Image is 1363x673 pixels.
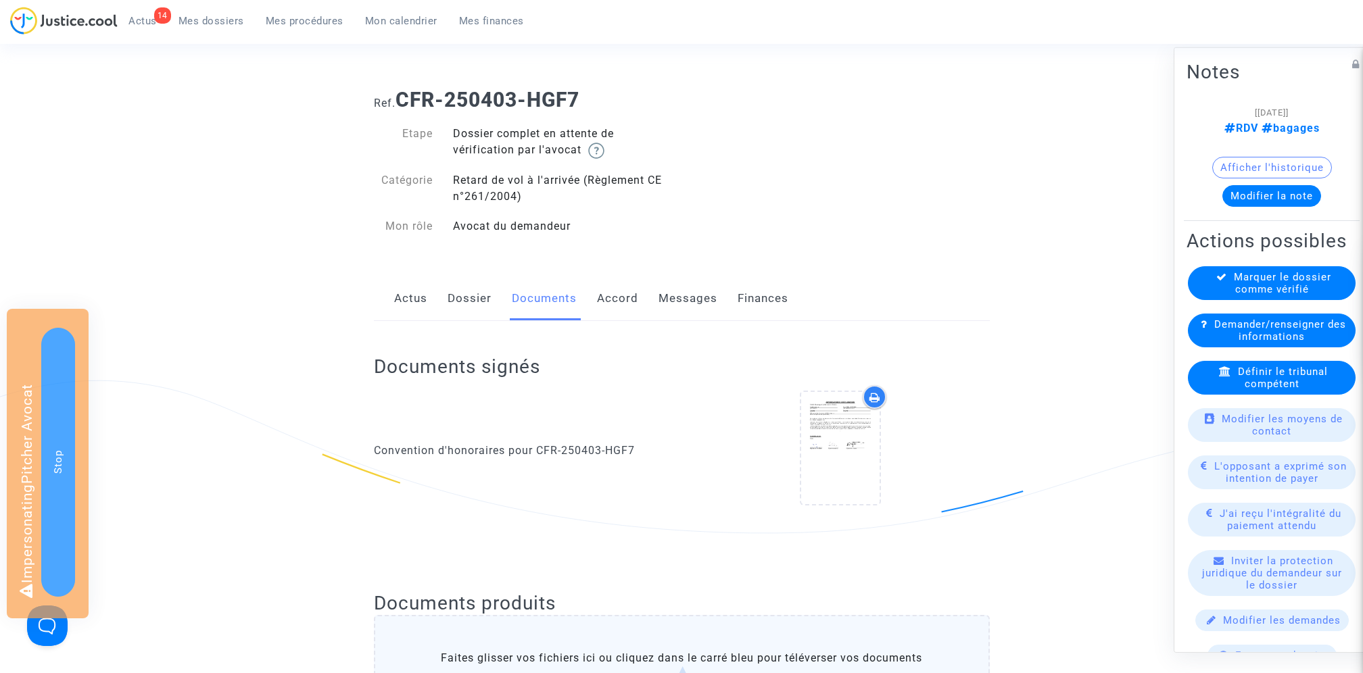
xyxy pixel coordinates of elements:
div: Mon rôle [364,218,444,234]
span: Marquer le dossier comme vérifié [1234,271,1331,295]
iframe: Help Scout Beacon - Open [27,605,68,646]
span: Mes procédures [266,15,343,27]
div: Impersonating [7,309,89,618]
h2: Documents signés [374,355,540,378]
div: 14 [154,7,171,24]
a: Mes dossiers [168,11,255,31]
h2: Notes [1187,60,1357,84]
div: Avocat du demandeur [443,218,681,234]
span: Mes dossiers [178,15,244,27]
a: Mon calendrier [354,11,448,31]
span: Modifier les demandes [1223,614,1341,626]
span: Mon calendrier [365,15,437,27]
a: Dossier [448,276,492,321]
div: Etape [364,126,444,159]
span: Mes finances [459,15,524,27]
span: RDV [1224,122,1258,134]
a: Documents [512,276,577,321]
span: bagages [1258,122,1320,134]
img: help.svg [588,143,604,159]
span: Inviter la protection juridique du demandeur sur le dossier [1202,555,1342,591]
button: Modifier la note [1222,185,1321,207]
a: Accord [597,276,638,321]
img: jc-logo.svg [10,7,118,34]
a: Messages [659,276,717,321]
span: Demander/renseigner des informations [1214,318,1346,343]
button: Stop [41,328,75,597]
span: Stop [52,450,64,474]
div: Dossier complet en attente de vérification par l'avocat [443,126,681,159]
span: Actus [128,15,157,27]
a: Mes procédures [255,11,354,31]
h2: Documents produits [374,591,990,615]
div: Convention d'honoraires pour CFR-250403-HGF7 [374,443,672,459]
span: Modifier les moyens de contact [1222,413,1343,437]
div: Retard de vol à l'arrivée (Règlement CE n°261/2004) [443,172,681,205]
a: 14Actus [118,11,168,31]
a: Finances [738,276,788,321]
span: J'ai reçu l'intégralité du paiement attendu [1220,507,1341,532]
b: CFR-250403-HGF7 [396,88,579,111]
span: Ref. [374,97,396,109]
div: Catégorie [364,172,444,205]
a: Actus [394,276,427,321]
span: L'opposant a exprimé son intention de payer [1214,460,1347,484]
span: Définir le tribunal compétent [1238,366,1328,390]
span: [[DATE]] [1255,107,1289,118]
a: Mes finances [448,11,535,31]
h2: Actions possibles [1187,229,1357,253]
button: Afficher l'historique [1212,157,1332,178]
span: Fermer ce dossier [1235,649,1329,662]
